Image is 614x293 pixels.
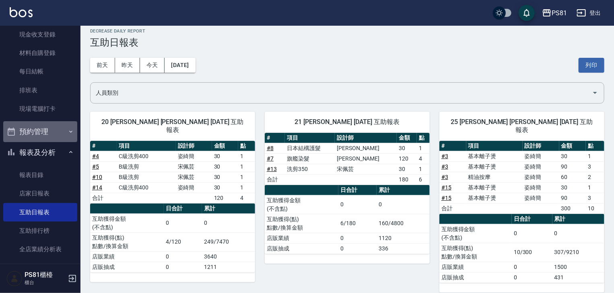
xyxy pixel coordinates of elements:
td: 店販抽成 [439,272,512,283]
th: # [439,141,466,151]
td: 店販抽成 [265,243,338,254]
button: 昨天 [115,58,140,73]
a: 設計師日報表 [3,258,77,277]
td: 基本離子燙 [466,182,523,193]
table: a dense table [265,133,430,185]
td: 90 [559,193,586,203]
th: 累計 [377,185,430,195]
td: C級洗剪400 [117,151,176,161]
td: 10 [586,203,604,214]
td: 互助獲得(點) 點數/換算金額 [90,232,164,251]
td: 2 [586,172,604,182]
a: 排班表 [3,81,77,100]
th: 設計師 [176,141,212,151]
td: B級洗剪 [117,172,176,182]
td: 店販業績 [265,233,338,243]
a: 材料自購登錄 [3,44,77,62]
td: 10/300 [512,243,552,262]
td: 店販業績 [439,262,512,272]
th: 點 [586,141,604,151]
td: 店販抽成 [90,262,164,272]
td: 基本離子燙 [466,193,523,203]
td: 基本離子燙 [466,151,523,161]
td: 互助獲得金額 (不含點) [90,214,164,232]
td: 0 [338,233,377,243]
th: 項目 [466,141,523,151]
th: 項目 [285,133,335,143]
button: save [519,5,535,21]
button: 預約管理 [3,121,77,142]
span: 25 [PERSON_NAME] [PERSON_NAME] [DATE] 互助報表 [449,118,595,134]
td: 0 [512,272,552,283]
td: 180 [397,174,417,185]
a: #4 [92,153,99,159]
td: 160/4800 [377,214,430,233]
td: 3 [586,161,604,172]
a: #15 [441,195,451,201]
td: 旗艦染髮 [285,153,335,164]
table: a dense table [439,141,604,214]
td: 宋佩芸 [176,161,212,172]
td: 4 [238,193,255,203]
td: 店販業績 [90,251,164,262]
td: 1 [238,151,255,161]
td: 0 [377,195,430,214]
td: 宋佩芸 [176,172,212,182]
td: 307/9210 [552,243,604,262]
td: 0 [164,262,202,272]
button: Open [589,86,602,99]
th: 累計 [552,214,604,224]
td: 336 [377,243,430,254]
td: 1 [586,151,604,161]
td: 基本離子燙 [466,161,523,172]
td: 姿綺簡 [523,161,559,172]
td: 0 [512,224,552,243]
td: 姿綺簡 [176,151,212,161]
td: 合計 [90,193,117,203]
img: Logo [10,7,33,17]
a: #10 [92,174,102,180]
button: [DATE] [165,58,195,73]
td: 互助獲得金額 (不含點) [439,224,512,243]
td: 0 [338,195,377,214]
th: 設計師 [335,133,397,143]
td: 30 [212,151,239,161]
span: 20 [PERSON_NAME] [PERSON_NAME] [DATE] 互助報表 [100,118,245,134]
th: 項目 [117,141,176,151]
td: 1 [238,161,255,172]
th: 點 [238,141,255,151]
td: 30 [559,151,586,161]
td: 1 [238,172,255,182]
td: 0 [164,214,202,232]
td: 30 [397,143,417,153]
p: 櫃台 [25,279,66,286]
td: 姿綺簡 [523,151,559,161]
div: PS81 [552,8,567,18]
button: 報表及分析 [3,142,77,163]
td: 洗剪350 [285,164,335,174]
img: Person [6,271,23,287]
td: 合計 [265,174,285,185]
td: 宋佩芸 [335,164,397,174]
td: 300 [559,203,586,214]
td: 1 [238,182,255,193]
td: 1 [586,182,604,193]
td: 0 [338,243,377,254]
td: 249/7470 [202,232,255,251]
a: #3 [441,163,448,170]
td: 姿綺簡 [523,172,559,182]
td: 1120 [377,233,430,243]
td: 6 [417,174,430,185]
span: 21 [PERSON_NAME] [DATE] 互助報表 [274,118,420,126]
th: 日合計 [512,214,552,224]
td: 姿綺簡 [176,182,212,193]
td: 120 [212,193,239,203]
table: a dense table [90,141,255,203]
a: 現場電腦打卡 [3,100,77,118]
td: 互助獲得金額 (不含點) [265,195,338,214]
table: a dense table [265,185,430,254]
a: 報表目錄 [3,166,77,184]
th: 點 [417,133,430,143]
td: 日本結構護髮 [285,143,335,153]
th: 金額 [397,133,417,143]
